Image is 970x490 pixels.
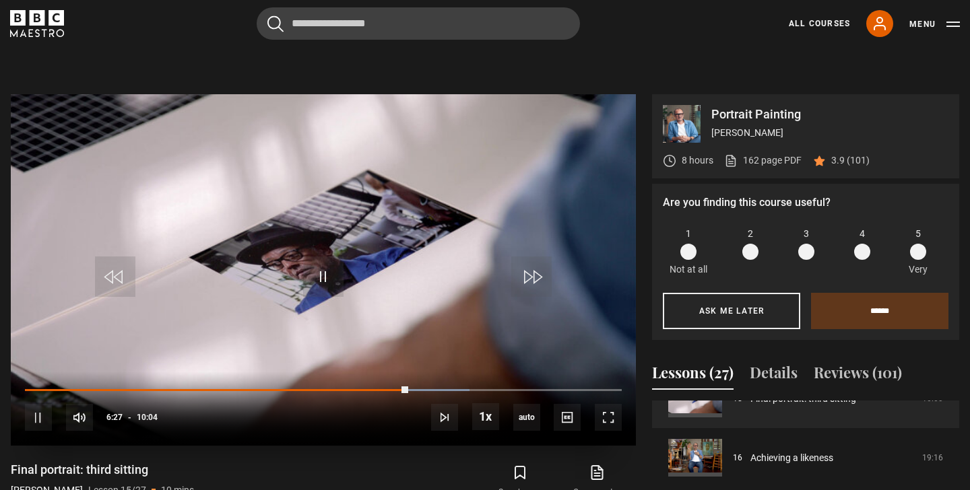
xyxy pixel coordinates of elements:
button: Details [750,361,798,390]
p: Are you finding this course useful? [663,195,948,211]
button: Pause [25,404,52,431]
button: Toggle navigation [909,17,960,31]
video-js: Video Player [11,94,636,446]
button: Lessons (27) [652,361,734,390]
input: Search [257,7,580,40]
p: [PERSON_NAME] [711,126,948,140]
a: 162 page PDF [724,153,802,168]
span: 1 [686,227,691,241]
p: 8 hours [682,153,713,168]
a: All Courses [789,17,850,30]
button: Submit the search query [267,15,284,32]
button: Reviews (101) [814,361,902,390]
button: Mute [66,404,93,431]
span: 4 [860,227,865,241]
button: Fullscreen [595,404,622,431]
p: 3.9 (101) [831,153,870,168]
span: auto [513,404,540,431]
div: Current quality: 720p [513,404,540,431]
span: 10:04 [137,405,158,429]
p: Portrait Painting [711,108,948,120]
button: Next Lesson [431,404,458,431]
h1: Final portrait: third sitting [11,462,194,478]
span: 5 [915,227,921,241]
svg: BBC Maestro [10,10,64,37]
span: 6:27 [106,405,123,429]
span: - [128,413,131,422]
span: 2 [748,227,753,241]
a: Final portrait: third sitting [750,392,856,406]
button: Playback Rate [472,403,499,430]
span: 3 [804,227,809,241]
p: Very [905,262,931,277]
button: Ask me later [663,293,800,329]
button: Captions [554,404,581,431]
a: Achieving a likeness [750,451,833,465]
p: Not at all [670,262,707,277]
div: Progress Bar [25,389,622,392]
